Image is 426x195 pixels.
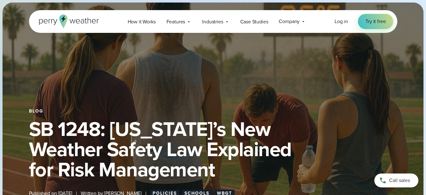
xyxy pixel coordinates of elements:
[374,174,418,187] a: Call sales
[166,18,185,26] span: Features
[122,15,161,28] a: How it Works
[128,18,156,26] span: How it Works
[365,18,386,25] span: Try it free
[335,18,348,25] a: Log in
[235,15,274,28] a: Case Studies
[29,119,397,180] h1: SB 1248: [US_STATE]’s New Weather Safety Law Explained for Risk Management
[279,18,300,25] span: Company
[240,18,268,26] span: Case Studies
[29,109,397,114] div: Blog
[389,177,410,184] span: Call sales
[358,14,393,29] a: Try it free
[202,18,223,26] span: Industries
